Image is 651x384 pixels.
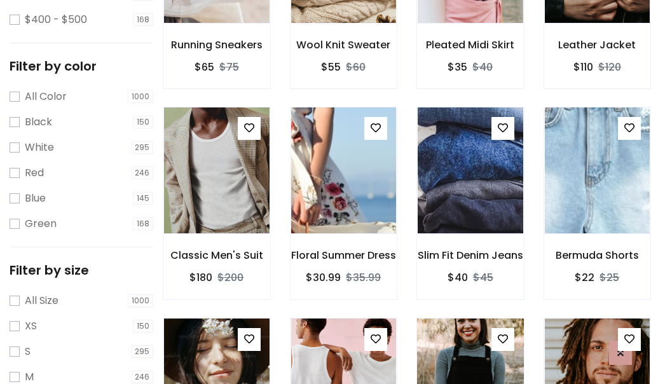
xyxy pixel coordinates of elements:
[217,270,243,285] del: $200
[25,344,31,359] label: S
[25,216,57,231] label: Green
[448,61,467,73] h6: $35
[600,270,619,285] del: $25
[25,114,52,130] label: Black
[128,294,153,307] span: 1000
[25,12,87,27] label: $400 - $500
[195,61,214,73] h6: $65
[291,249,397,261] h6: Floral Summer Dress
[133,13,153,26] span: 168
[448,271,468,284] h6: $40
[133,116,153,128] span: 150
[417,249,524,261] h6: Slim Fit Denim Jeans
[417,39,524,51] h6: Pleated Midi Skirt
[128,90,153,103] span: 1000
[25,293,58,308] label: All Size
[575,271,594,284] h6: $22
[189,271,212,284] h6: $180
[10,263,153,278] h5: Filter by size
[573,61,593,73] h6: $110
[133,192,153,205] span: 145
[544,39,651,51] h6: Leather Jacket
[131,141,153,154] span: 295
[346,270,381,285] del: $35.99
[598,60,621,74] del: $120
[472,60,493,74] del: $40
[219,60,239,74] del: $75
[25,89,67,104] label: All Color
[25,140,54,155] label: White
[131,371,153,383] span: 246
[133,217,153,230] span: 168
[25,165,44,181] label: Red
[131,345,153,358] span: 295
[473,270,493,285] del: $45
[10,58,153,74] h5: Filter by color
[163,39,270,51] h6: Running Sneakers
[321,61,341,73] h6: $55
[25,319,37,334] label: XS
[25,191,46,206] label: Blue
[133,320,153,333] span: 150
[306,271,341,284] h6: $30.99
[291,39,397,51] h6: Wool Knit Sweater
[131,167,153,179] span: 246
[544,249,651,261] h6: Bermuda Shorts
[346,60,366,74] del: $60
[163,249,270,261] h6: Classic Men's Suit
